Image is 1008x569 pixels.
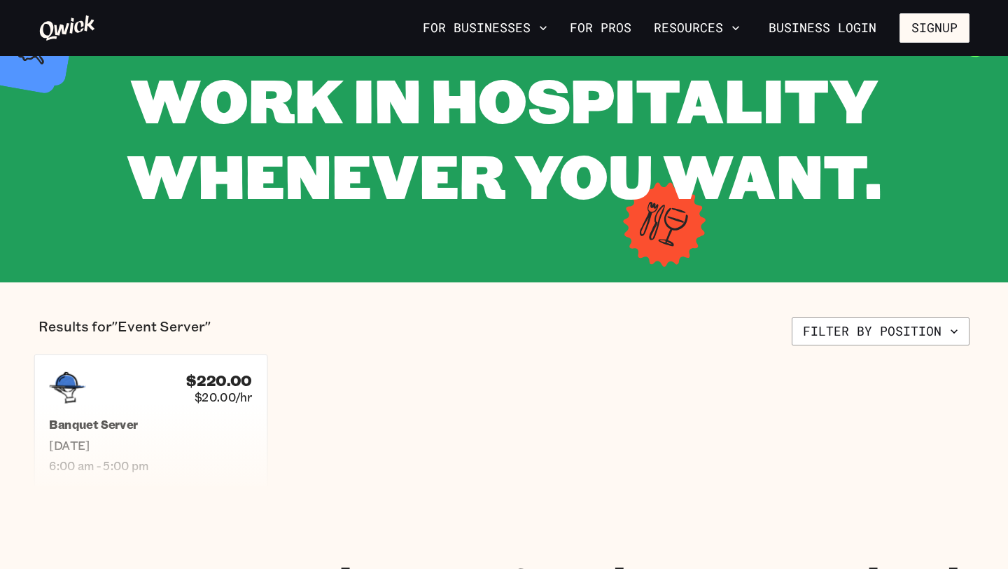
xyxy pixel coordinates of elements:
[757,13,888,43] a: Business Login
[38,317,211,345] p: Results for "Event Server"
[195,390,252,404] span: $20.00/hr
[49,458,252,473] span: 6:00 am - 5:00 pm
[648,16,745,40] button: Resources
[417,16,553,40] button: For Businesses
[49,438,252,453] span: [DATE]
[564,16,637,40] a: For Pros
[34,354,267,488] a: $220.00$20.00/hrBanquet Server[DATE]6:00 am - 5:00 pm
[127,59,881,215] span: WORK IN HOSPITALITY WHENEVER YOU WANT.
[186,371,252,390] h4: $220.00
[792,317,969,345] button: Filter by position
[49,418,252,432] h5: Banquet Server
[899,13,969,43] button: Signup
